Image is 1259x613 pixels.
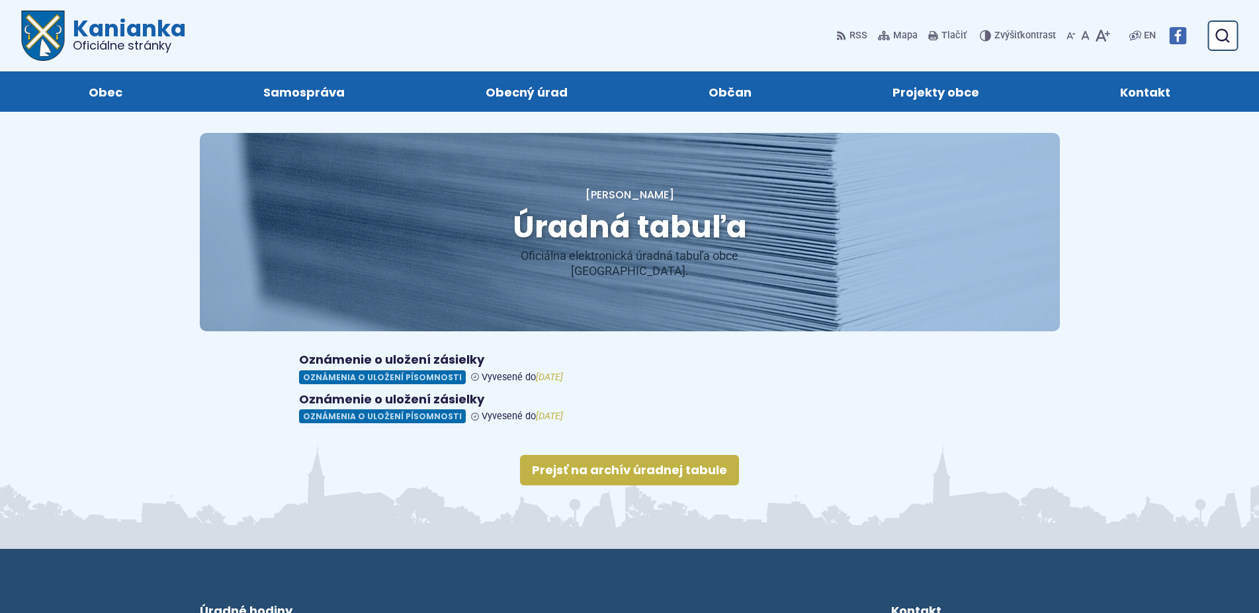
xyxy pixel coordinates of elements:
span: Mapa [893,28,918,44]
a: EN [1141,28,1158,44]
button: Zvýšiťkontrast [980,22,1059,50]
span: Zvýšiť [994,30,1020,41]
p: Oficiálna elektronická úradná tabuľa obce [GEOGRAPHIC_DATA]. [471,249,789,278]
span: Projekty obce [892,71,979,112]
a: Prejsť na archív úradnej tabule [520,455,739,485]
span: Občan [709,71,752,112]
a: Oznámenie o uložení zásielky Oznámenia o uložení písomnosti Vyvesené do[DATE] [299,392,961,424]
span: Oficiálne stránky [73,40,186,52]
a: Oznámenie o uložení zásielky Oznámenia o uložení písomnosti Vyvesené do[DATE] [299,352,961,384]
a: Mapa [875,22,920,50]
a: Obecný úrad [429,71,625,112]
button: Tlačiť [926,22,969,50]
span: RSS [849,28,867,44]
a: Občan [652,71,809,112]
h4: Oznámenie o uložení zásielky [299,392,961,407]
a: RSS [836,22,870,50]
a: Obec [32,71,180,112]
a: Samospráva [206,71,402,112]
a: [PERSON_NAME] [586,187,674,202]
span: Kanianka [65,17,186,52]
button: Zväčšiť veľkosť písma [1092,22,1113,50]
h4: Oznámenie o uložení zásielky [299,352,961,368]
span: Úradná tabuľa [513,206,747,248]
span: EN [1144,28,1156,44]
span: Kontakt [1120,71,1170,112]
button: Zmenšiť veľkosť písma [1064,22,1078,50]
span: Tlačiť [941,30,967,42]
span: Samospráva [263,71,345,112]
a: Kontakt [1063,71,1227,112]
a: Projekty obce [835,71,1036,112]
img: Prejsť na Facebook stránku [1169,27,1186,44]
span: Obec [89,71,122,112]
button: Nastaviť pôvodnú veľkosť písma [1078,22,1092,50]
a: Logo Kanianka, prejsť na domovskú stránku. [21,11,186,61]
span: kontrast [994,30,1056,42]
img: Prejsť na domovskú stránku [21,11,65,61]
span: Obecný úrad [486,71,568,112]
